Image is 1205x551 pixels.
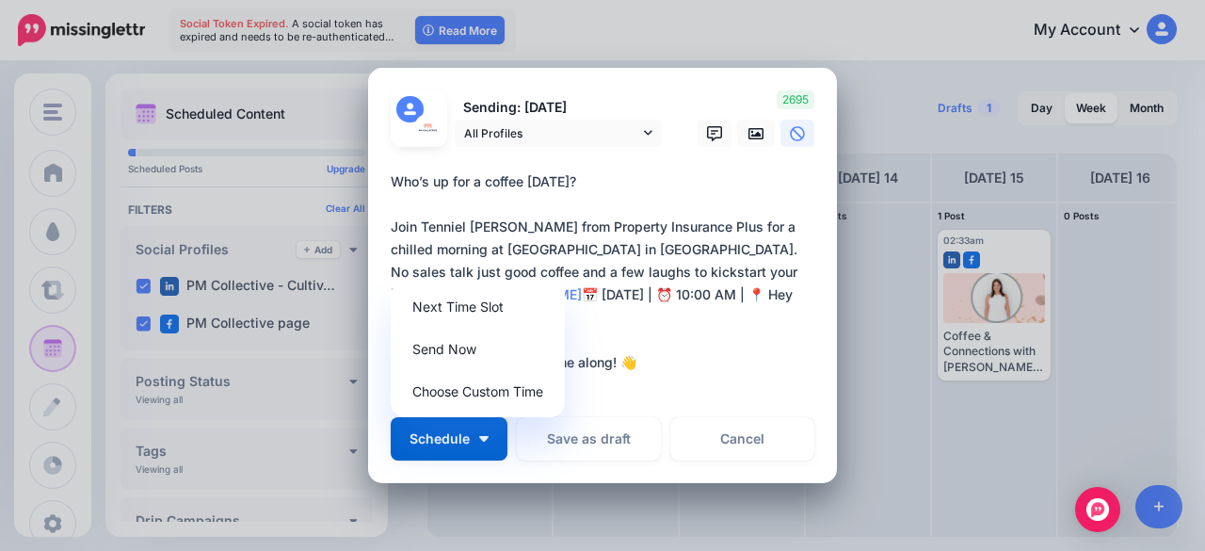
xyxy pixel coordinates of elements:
[464,123,639,143] span: All Profiles
[777,90,814,109] span: 2695
[398,373,557,410] a: Choose Custom Time
[398,288,557,325] a: Next Time Slot
[541,506,815,549] p: Set a time from the left if you'd like to send this post at a specific time.
[455,97,662,119] p: Sending: [DATE]
[455,120,662,147] a: All Profiles
[398,331,557,367] a: Send Now
[517,417,661,461] button: Save as draft
[396,96,424,123] img: user_default_image.png
[479,436,489,442] img: arrow-down-white.png
[391,417,507,461] button: Schedule
[391,170,824,374] div: Who’s up for a coffee [DATE]? Join Tenniel [PERSON_NAME] from Property Insurance Plus for a chill...
[1075,487,1120,532] div: Open Intercom Messenger
[410,432,470,446] span: Schedule
[414,114,442,141] img: 154382455_251587406621165_286239351165627804_n-bsa121791.jpg
[670,417,814,461] a: Cancel
[391,281,565,417] div: Schedule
